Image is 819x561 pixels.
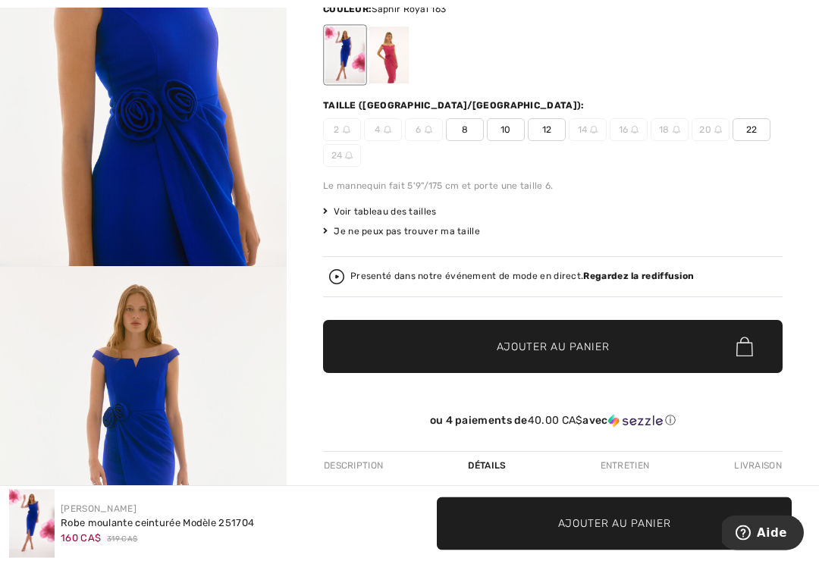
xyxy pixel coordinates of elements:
div: Saphir Royal 163 [325,27,365,84]
div: Entretien [588,453,663,480]
span: 24 [323,145,361,168]
button: Ajouter au panier [437,497,792,550]
img: Sezzle [608,415,663,428]
div: Détails [455,453,519,480]
span: 10 [487,119,525,142]
div: Robe moulante ceinturée Modèle 251704 [61,516,254,531]
span: Saphir Royal 163 [372,5,446,15]
img: Bag.svg [736,337,753,357]
div: ou 4 paiements de avec [323,415,783,428]
div: ou 4 paiements de40.00 CA$avecSezzle Cliquez pour en savoir plus sur Sezzle [323,415,783,434]
span: 18 [651,119,689,142]
div: Le mannequin fait 5'9"/175 cm et porte une taille 6. [323,180,783,193]
img: ring-m.svg [425,127,432,134]
img: ring-m.svg [631,127,639,134]
span: 160 CA$ [61,532,101,544]
img: ring-m.svg [590,127,598,134]
img: ring-m.svg [714,127,722,134]
span: 40.00 CA$ [528,415,583,428]
span: 6 [405,119,443,142]
span: 319 CA$ [107,534,137,545]
img: Regardez la rediffusion [329,270,344,285]
img: ring-m.svg [384,127,391,134]
a: [PERSON_NAME] [61,503,136,514]
span: 16 [610,119,648,142]
div: Geranium [369,27,409,84]
img: ring-m.svg [345,152,353,160]
img: ring-m.svg [343,127,350,134]
button: Ajouter au panier [323,321,783,374]
div: Je ne peux pas trouver ma taille [323,225,783,239]
iframe: Ouvre un widget dans lequel vous pouvez trouver plus d’informations [722,516,804,553]
span: Couleur: [323,5,372,15]
div: Livraison [730,453,783,480]
strong: Regardez la rediffusion [583,271,694,282]
span: 8 [446,119,484,142]
div: Taille ([GEOGRAPHIC_DATA]/[GEOGRAPHIC_DATA]): [323,99,588,113]
img: Robe Moulante Ceintur&eacute;e mod&egrave;le 251704 [9,490,55,558]
span: 14 [569,119,607,142]
span: 12 [528,119,566,142]
div: Presenté dans notre événement de mode en direct. [350,272,694,282]
span: 20 [692,119,730,142]
span: Ajouter au panier [497,340,610,356]
img: ring-m.svg [673,127,680,134]
span: 22 [733,119,770,142]
span: 2 [323,119,361,142]
span: Voir tableau des tailles [323,205,437,219]
div: Description [323,453,387,480]
span: Ajouter au panier [558,516,671,531]
span: 4 [364,119,402,142]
